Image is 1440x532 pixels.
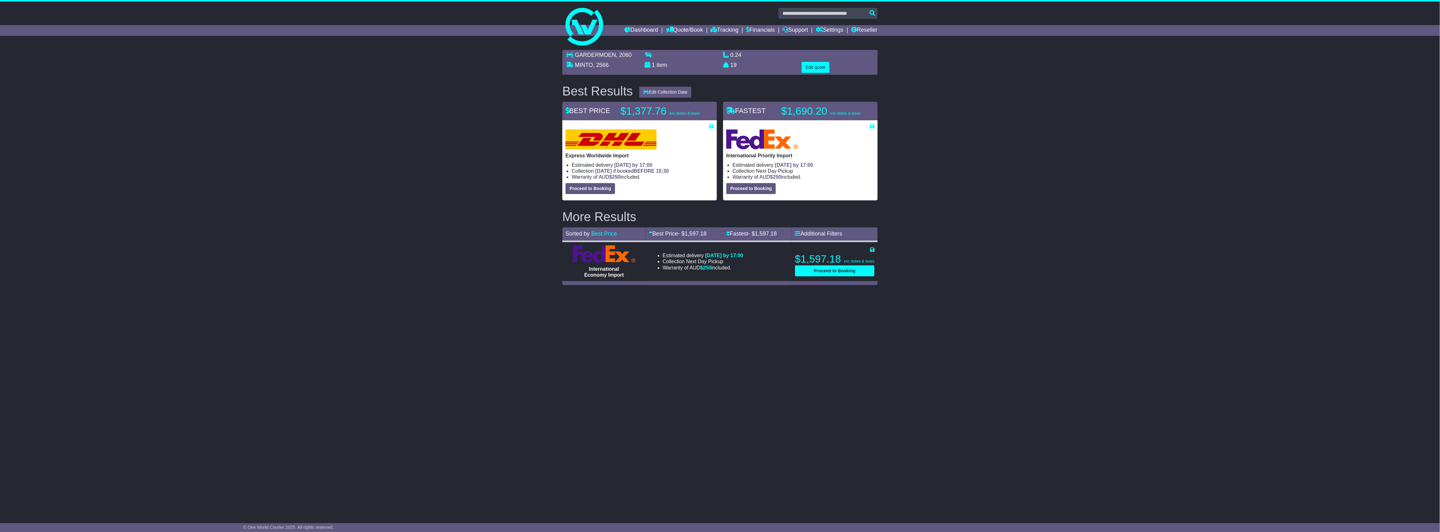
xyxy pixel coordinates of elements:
p: Express Worldwide Import [566,153,714,159]
span: BEST PRICE [566,107,610,115]
span: 250 [773,174,781,180]
span: MINTO [575,62,593,68]
span: , 2060 [616,52,632,58]
p: International Priority Import [726,153,874,159]
a: Dashboard [625,25,658,36]
a: Financials [746,25,775,36]
li: Estimated delivery [572,162,714,168]
span: exc duties & taxes [669,111,700,116]
img: FedEx Express: International Priority Import [726,129,798,149]
span: item [657,62,667,68]
div: Best Results [559,84,636,98]
h2: More Results [562,210,878,224]
span: [DATE] by 17:00 [705,253,744,258]
span: if booked [595,168,669,174]
li: Warranty of AUD included. [572,174,714,180]
span: 1 [652,62,655,68]
a: Reseller [851,25,878,36]
span: 0.24 [730,52,741,58]
span: - $ [678,231,707,237]
a: Best Price [591,231,617,237]
button: Edit Collection Date [639,87,692,98]
li: Warranty of AUD included. [663,265,744,271]
span: 1,597.18 [685,231,707,237]
button: Proceed to Booking [566,183,615,194]
span: $ [770,174,781,180]
span: - $ [748,231,777,237]
span: Next Day Pickup [686,259,723,264]
button: Proceed to Booking [726,183,776,194]
span: BEFORE [634,168,655,174]
li: Collection [663,258,744,264]
p: $1,690.20 [781,105,861,117]
span: 250 [612,174,620,180]
span: 250 [703,265,712,270]
a: Support [782,25,808,36]
p: $1,377.76 [620,105,700,117]
span: [DATE] by 17:00 [775,162,813,168]
span: © One World Courier 2025. All rights reserved. [243,525,334,530]
img: FedEx Express: International Economy Import [573,245,636,263]
span: exc duties & taxes [830,111,861,116]
a: Best Price- $1,597.18 [649,231,707,237]
p: $1,597.18 [795,253,874,265]
img: DHL: Express Worldwide Import [566,129,657,149]
a: Settings [816,25,843,36]
span: [DATE] by 17:00 [614,162,652,168]
li: Estimated delivery [733,162,874,168]
span: 1,597.18 [755,231,777,237]
span: GARDERMOEN [575,52,616,58]
li: Warranty of AUD included. [733,174,874,180]
span: 15:30 [656,168,669,174]
li: Collection [733,168,874,174]
a: Additional Filters [795,231,842,237]
span: exc duties & taxes [844,259,874,263]
button: Edit quote [802,62,830,73]
span: 19 [730,62,737,68]
li: Estimated delivery [663,252,744,258]
span: FASTEST [726,107,766,115]
span: Next Day Pickup [756,168,793,174]
li: Collection [572,168,714,174]
span: $ [609,174,620,180]
span: $ [700,265,712,270]
span: Sorted by [566,231,590,237]
a: Fastest- $1,597.18 [726,231,777,237]
span: [DATE] [595,168,612,174]
span: International Economy Import [584,266,624,278]
span: , 2566 [593,62,609,68]
button: Proceed to Booking [795,265,874,276]
a: Tracking [711,25,739,36]
a: Quote/Book [666,25,703,36]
